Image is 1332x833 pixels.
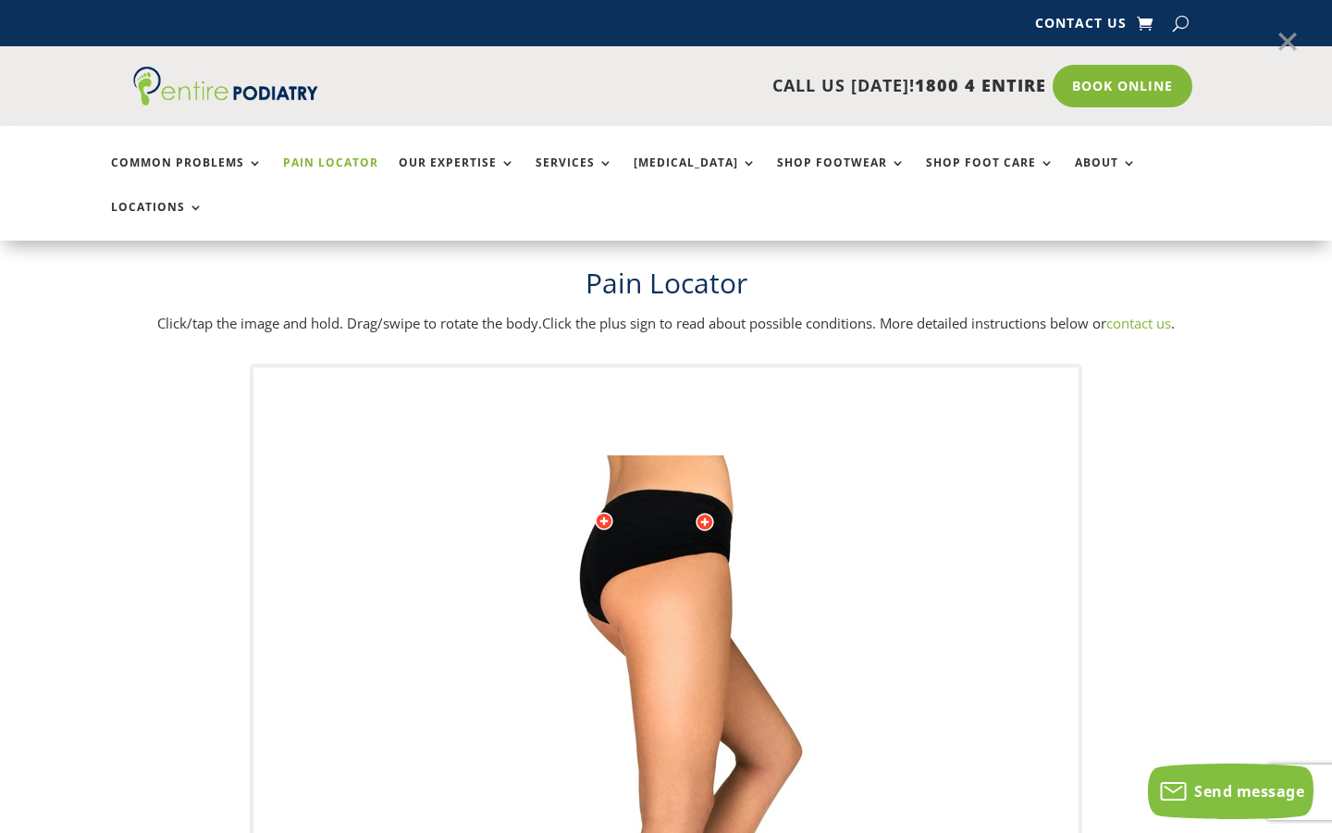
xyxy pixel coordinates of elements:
a: Our Expertise [399,156,515,196]
a: Entire Podiatry [133,91,318,109]
img: logo (1) [133,67,318,106]
a: Contact Us [1035,17,1127,37]
a: Book Online [1053,65,1192,107]
h1: Pain Locator [133,264,1199,312]
a: Common Problems [111,156,263,196]
a: Services [536,156,613,196]
a: contact us [1106,314,1171,332]
span: 1800 4 ENTIRE [915,74,1046,96]
a: Locations [111,201,203,241]
span: Click/tap the image and hold. Drag/swipe to rotate the body. [157,314,542,332]
a: Shop Foot Care [926,156,1054,196]
span: Send message [1194,781,1304,802]
p: CALL US [DATE]! [378,74,1046,98]
a: [MEDICAL_DATA] [634,156,757,196]
a: About [1075,156,1137,196]
button: Send message [1148,764,1313,819]
a: Shop Footwear [777,156,906,196]
a: Pain Locator [283,156,378,196]
span: Click the plus sign to read about possible conditions. More detailed instructions below or . [542,314,1175,332]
